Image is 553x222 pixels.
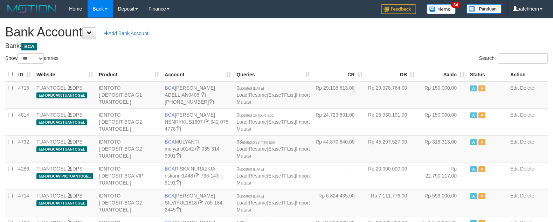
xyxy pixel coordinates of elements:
[36,173,93,179] span: aaf-DPBCAVIP01TUANTOGEL
[268,146,295,152] a: EraseTFList
[478,85,485,91] span: Paused
[498,53,548,64] input: Search:
[470,112,477,118] span: Active
[417,68,467,81] th: Saldo: activate to sort column ascending
[36,139,66,145] a: TUANTOGEL
[313,81,365,109] td: Rp 29.108.613,00
[96,135,162,162] td: IDNTOTO [ DEPOSIT BCA G2 TUANTOGEL ]
[249,119,267,125] a: Resume
[427,4,456,14] img: Button%20Memo.svg
[195,146,200,152] a: Copy mulyanti0142 to clipboard
[268,119,295,125] a: EraseTFList
[236,119,310,132] a: Import Mutasi
[165,139,175,145] span: BCA
[249,173,267,179] a: Resume
[236,200,310,213] a: Import Mutasi
[5,53,58,64] label: Show entries
[165,92,199,98] a: ADELLIAN0405
[15,81,34,109] td: 4715
[15,68,34,81] th: ID: activate to sort column ascending
[100,27,153,39] a: Add Bank Account
[194,173,199,179] a: Copy riskanur1448 to clipboard
[96,81,162,109] td: IDNTOTO [ DEPOSIT BCA G1 TUANTOGEL ]
[236,173,310,186] a: Import Mutasi
[236,166,264,172] span: 0
[239,113,273,117] span: updated 16 hours ago
[21,43,37,50] span: BCA
[365,81,418,109] td: Rp 29.978.764,00
[313,68,365,81] th: CR: activate to sort column ascending
[470,139,477,145] span: Active
[236,166,310,186] span: | | |
[236,193,264,199] span: 0
[520,112,534,118] a: Delete
[236,112,310,132] span: | | |
[470,166,477,172] span: Active
[34,81,96,109] td: DPS
[236,139,310,159] span: | | |
[236,92,247,98] a: Load
[34,189,96,216] td: DPS
[249,146,267,152] a: Resume
[417,108,467,135] td: Rp 150.000,00
[510,166,519,172] a: Edit
[236,200,247,206] a: Load
[236,85,310,105] span: | | |
[236,173,247,179] a: Load
[470,85,477,91] span: Active
[236,193,310,213] span: | | |
[510,193,519,199] a: Edit
[34,108,96,135] td: DPS
[5,25,548,39] h1: Bank Account
[162,81,234,109] td: [PERSON_NAME] [PHONE_NUMBER]
[162,189,234,216] td: [PERSON_NAME] 765-184-2445
[176,153,181,159] a: Copy 0353149901 to clipboard
[470,193,477,199] span: Active
[249,200,267,206] a: Resume
[236,92,310,105] a: Import Mutasi
[5,43,548,50] h4: Bank:
[313,189,365,216] td: Rp 6.824.435,00
[479,53,548,64] label: Search:
[204,119,209,125] a: Copy HENRYKUS1607 to clipboard
[165,166,175,172] span: BCA
[176,207,181,213] a: Copy 7651842445 to clipboard
[365,162,418,189] td: Rp 20.000.000,00
[268,92,295,98] a: EraseTFList
[165,193,175,199] span: BCA
[507,68,548,81] th: Action
[236,85,264,91] span: 0
[520,139,534,145] a: Delete
[510,85,519,91] a: Edit
[165,85,175,91] span: BCA
[520,193,534,199] a: Delete
[15,135,34,162] td: 4732
[242,140,275,144] span: updated 22 mins ago
[520,85,534,91] a: Delete
[510,139,519,145] a: Edit
[162,68,234,81] th: Account: activate to sort column ascending
[209,99,214,105] a: Copy 5655032115 to clipboard
[36,119,87,125] span: aaf-DPBCA02TUANTOGEL
[451,2,461,8] span: 34
[313,135,365,162] td: Rp 44.870.840,00
[176,180,181,186] a: Copy 7361439191 to clipboard
[417,162,467,189] td: Rp 22.790.117,00
[365,189,418,216] td: Rp 7.111.776,00
[417,81,467,109] td: Rp 150.000,00
[466,4,502,14] img: panduan.png
[15,189,34,216] td: 4714
[96,189,162,216] td: IDNTOTO [ DEPOSIT BCA G2 TUANTOGEL ]
[36,112,66,118] a: TUANTOGEL
[162,135,234,162] td: MULYANTI 035-314-9901
[165,146,194,152] a: mulyanti0142
[198,200,203,206] a: Copy SILVIYUL1818 to clipboard
[15,108,34,135] td: 4814
[520,166,534,172] a: Delete
[236,119,247,125] a: Load
[236,146,310,159] a: Import Mutasi
[234,68,312,81] th: Queries: activate to sort column ascending
[417,135,467,162] td: Rp 318.313,00
[239,167,264,171] span: updated [DATE]
[313,108,365,135] td: Rp 24.723.691,00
